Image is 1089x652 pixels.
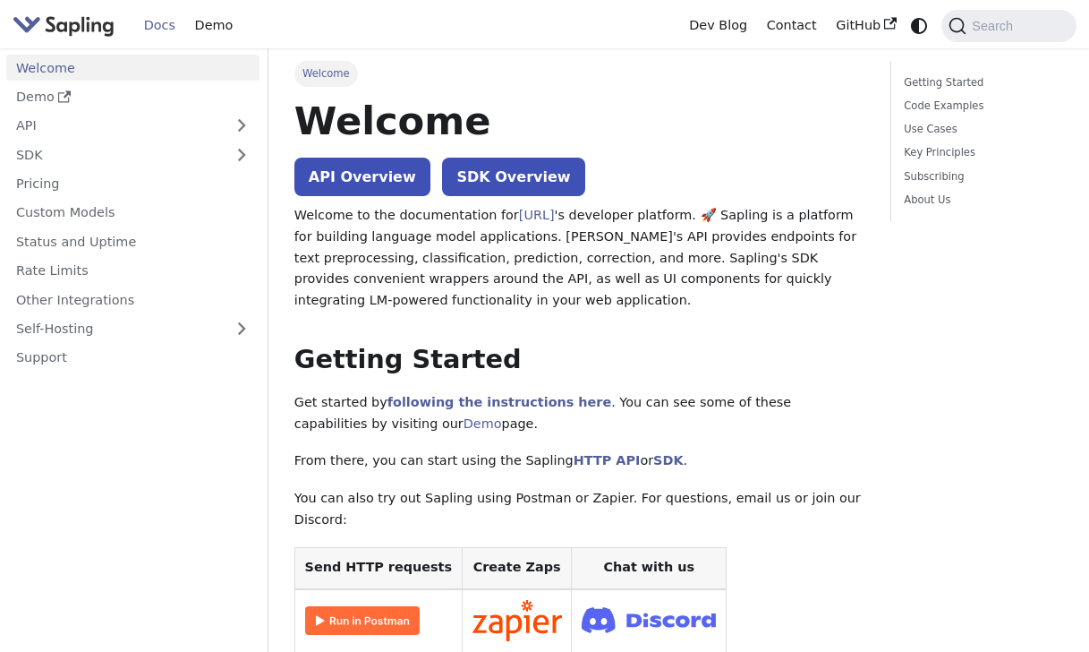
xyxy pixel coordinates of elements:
th: Chat with us [572,547,727,589]
a: [URL] [519,208,555,222]
a: Sapling.aiSapling.ai [13,13,121,39]
a: Support [6,345,259,371]
a: Self-Hosting [6,316,259,342]
p: You can also try out Sapling using Postman or Zapier. For questions, email us or join our Discord: [294,488,864,531]
a: Dev Blog [679,12,756,39]
h2: Getting Started [294,344,864,376]
a: SDK [6,142,224,167]
a: Custom Models [6,200,259,226]
span: Welcome [294,61,358,86]
a: HTTP API [574,453,641,468]
a: About Us [904,192,1057,209]
button: Switch between dark and light mode (currently system mode) [906,13,932,39]
nav: Breadcrumbs [294,61,864,86]
a: API [6,113,224,139]
a: following the instructions here [387,395,611,409]
button: Expand sidebar category 'API' [224,113,259,139]
th: Create Zaps [462,547,572,589]
a: SDK Overview [442,158,584,196]
a: Welcome [6,55,259,81]
a: Status and Uptime [6,228,259,254]
a: Demo [6,84,259,110]
button: Search (Command+K) [941,10,1076,42]
h1: Welcome [294,97,864,145]
a: Getting Started [904,74,1057,91]
a: Demo [185,12,242,39]
a: Docs [134,12,185,39]
a: Key Principles [904,144,1057,161]
a: Code Examples [904,98,1057,115]
a: API Overview [294,158,430,196]
a: Demo [464,416,502,431]
p: Get started by . You can see some of these capabilities by visiting our page. [294,392,864,435]
p: Welcome to the documentation for 's developer platform. 🚀 Sapling is a platform for building lang... [294,205,864,312]
a: Other Integrations [6,287,259,313]
button: Expand sidebar category 'SDK' [224,142,259,167]
a: Rate Limits [6,258,259,284]
img: Connect in Zapier [472,600,562,641]
a: Pricing [6,171,259,197]
a: SDK [653,453,683,468]
p: From there, you can start using the Sapling or . [294,450,864,472]
img: Join Discord [582,602,716,639]
th: Send HTTP requests [294,547,462,589]
a: Contact [757,12,827,39]
a: GitHub [826,12,906,39]
a: Use Cases [904,121,1057,138]
a: Subscribing [904,168,1057,185]
img: Run in Postman [305,606,420,635]
img: Sapling.ai [13,13,115,39]
span: Search [966,19,1024,33]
